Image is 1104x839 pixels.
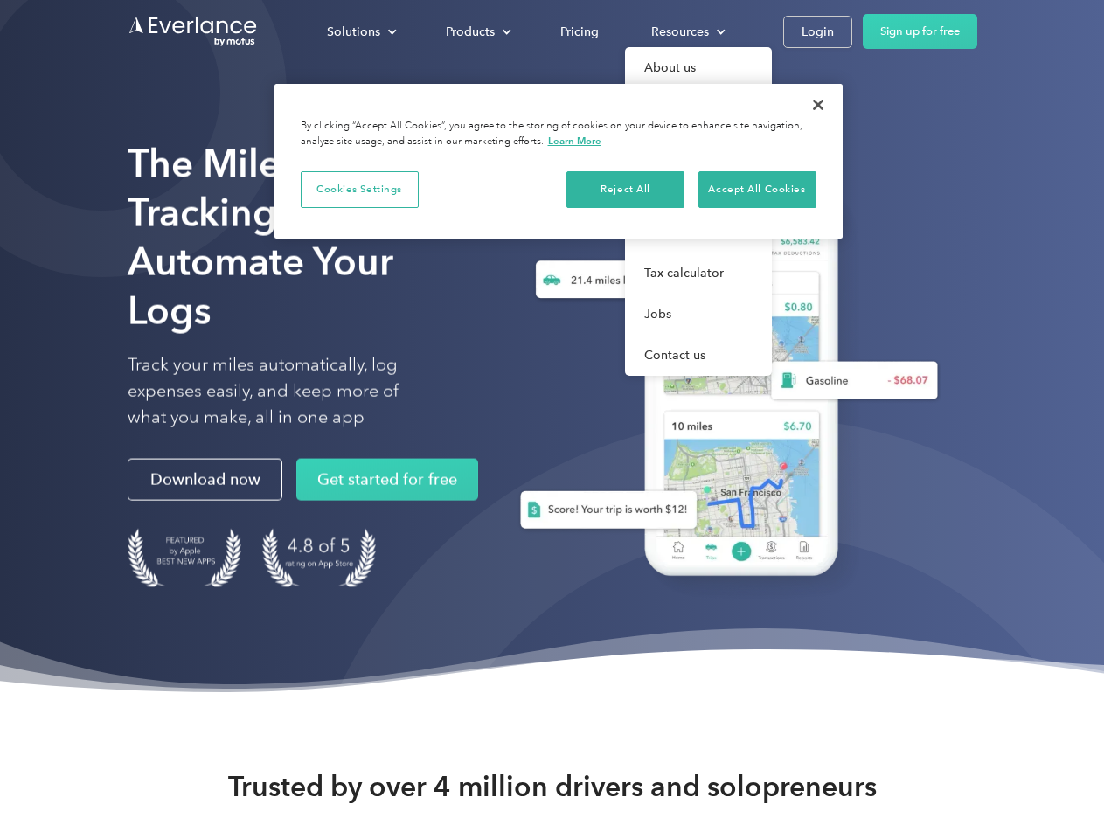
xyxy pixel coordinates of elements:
[625,253,772,294] a: Tax calculator
[566,171,684,208] button: Reject All
[128,459,282,501] a: Download now
[428,17,525,47] div: Products
[543,17,616,47] a: Pricing
[625,47,772,376] nav: Resources
[799,86,837,124] button: Close
[698,171,816,208] button: Accept All Cookies
[863,14,977,49] a: Sign up for free
[625,335,772,376] a: Contact us
[128,529,241,587] img: Badge for Featured by Apple Best New Apps
[327,21,380,43] div: Solutions
[128,352,440,431] p: Track your miles automatically, log expenses easily, and keep more of what you make, all in one app
[309,17,411,47] div: Solutions
[228,769,877,804] strong: Trusted by over 4 million drivers and solopreneurs
[301,119,816,149] div: By clicking “Accept All Cookies”, you agree to the storing of cookies on your device to enhance s...
[262,529,376,587] img: 4.9 out of 5 stars on the app store
[548,135,601,147] a: More information about your privacy, opens in a new tab
[625,294,772,335] a: Jobs
[301,171,419,208] button: Cookies Settings
[274,84,843,239] div: Cookie banner
[446,21,495,43] div: Products
[625,47,772,88] a: About us
[783,16,852,48] a: Login
[128,15,259,48] a: Go to homepage
[492,166,952,602] img: Everlance, mileage tracker app, expense tracking app
[274,84,843,239] div: Privacy
[560,21,599,43] div: Pricing
[296,459,478,501] a: Get started for free
[802,21,834,43] div: Login
[651,21,709,43] div: Resources
[634,17,739,47] div: Resources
